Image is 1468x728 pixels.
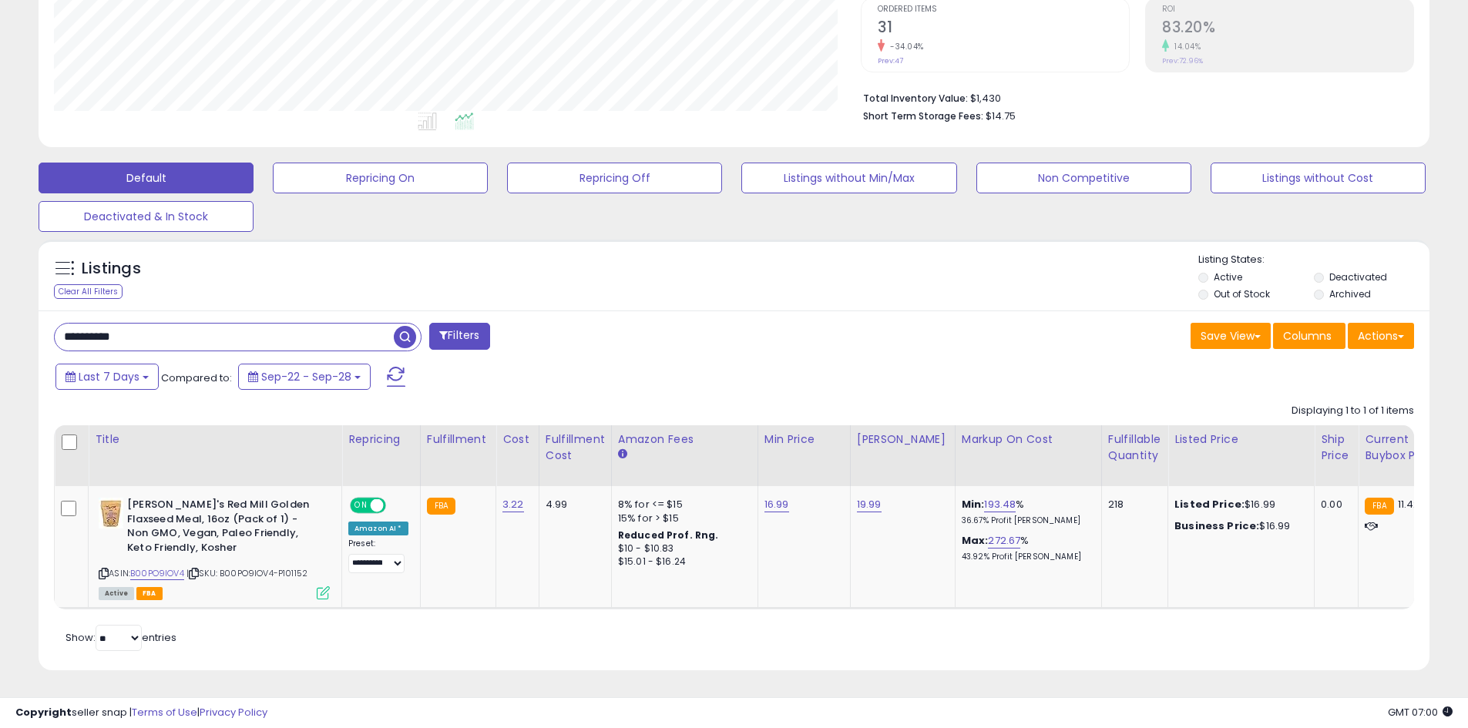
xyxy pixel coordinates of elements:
[1174,498,1302,512] div: $16.99
[99,587,134,600] span: All listings currently available for purchase on Amazon
[863,92,968,105] b: Total Inventory Value:
[962,534,1090,562] div: %
[502,497,524,512] a: 3.22
[1162,5,1413,14] span: ROI
[857,431,949,448] div: [PERSON_NAME]
[66,630,176,645] span: Show: entries
[962,552,1090,562] p: 43.92% Profit [PERSON_NAME]
[986,109,1016,123] span: $14.75
[427,431,489,448] div: Fulfillment
[962,498,1090,526] div: %
[618,528,719,542] b: Reduced Prof. Rng.
[1388,705,1453,720] span: 2025-10-6 07:00 GMT
[857,497,882,512] a: 19.99
[15,705,72,720] strong: Copyright
[885,41,924,52] small: -34.04%
[238,364,371,390] button: Sep-22 - Sep-28
[1398,497,1420,512] span: 11.42
[261,369,351,384] span: Sep-22 - Sep-28
[1191,323,1271,349] button: Save View
[1108,498,1156,512] div: 218
[348,538,408,573] div: Preset:
[351,499,371,512] span: ON
[863,88,1402,106] li: $1,430
[348,522,408,535] div: Amazon AI *
[1348,323,1414,349] button: Actions
[1198,253,1429,267] p: Listing States:
[502,431,532,448] div: Cost
[95,431,335,448] div: Title
[1108,431,1161,464] div: Fulfillable Quantity
[962,515,1090,526] p: 36.67% Profit [PERSON_NAME]
[39,201,254,232] button: Deactivated & In Stock
[348,431,414,448] div: Repricing
[955,425,1101,486] th: The percentage added to the cost of goods (COGS) that forms the calculator for Min & Max prices.
[764,497,789,512] a: 16.99
[79,369,139,384] span: Last 7 Days
[878,56,903,65] small: Prev: 47
[1211,163,1426,193] button: Listings without Cost
[136,587,163,600] span: FBA
[618,498,746,512] div: 8% for <= $15
[1273,323,1345,349] button: Columns
[618,512,746,525] div: 15% for > $15
[15,706,267,720] div: seller snap | |
[546,431,605,464] div: Fulfillment Cost
[161,371,232,385] span: Compared to:
[863,109,983,122] b: Short Term Storage Fees:
[988,533,1020,549] a: 272.67
[427,498,455,515] small: FBA
[984,497,1016,512] a: 193.48
[1321,431,1352,464] div: Ship Price
[962,533,989,548] b: Max:
[878,5,1129,14] span: Ordered Items
[1292,404,1414,418] div: Displaying 1 to 1 of 1 items
[273,163,488,193] button: Repricing On
[1365,498,1393,515] small: FBA
[1214,270,1242,283] label: Active
[618,542,746,555] div: $10 - $10.83
[186,567,307,579] span: | SKU: B00PO9IOV4-P101152
[1162,56,1203,65] small: Prev: 72.96%
[1174,431,1308,448] div: Listed Price
[82,258,141,280] h5: Listings
[130,567,184,580] a: B00PO9IOV4
[1174,519,1302,533] div: $16.99
[507,163,722,193] button: Repricing Off
[99,498,330,598] div: ASIN:
[200,705,267,720] a: Privacy Policy
[1365,431,1444,464] div: Current Buybox Price
[618,555,746,569] div: $15.01 - $16.24
[384,499,408,512] span: OFF
[1283,328,1332,344] span: Columns
[618,431,751,448] div: Amazon Fees
[1214,287,1270,300] label: Out of Stock
[741,163,956,193] button: Listings without Min/Max
[1169,41,1201,52] small: 14.04%
[546,498,600,512] div: 4.99
[764,431,844,448] div: Min Price
[429,323,489,350] button: Filters
[1329,287,1371,300] label: Archived
[1329,270,1387,283] label: Deactivated
[1174,497,1245,512] b: Listed Price:
[99,498,123,528] img: 51yfOSs9+vL._SL40_.jpg
[132,705,197,720] a: Terms of Use
[1321,498,1346,512] div: 0.00
[962,497,985,512] b: Min:
[1162,18,1413,39] h2: 83.20%
[39,163,254,193] button: Default
[1174,518,1259,533] b: Business Price:
[54,284,123,299] div: Clear All Filters
[976,163,1191,193] button: Non Competitive
[127,498,314,559] b: [PERSON_NAME]'s Red Mill Golden Flaxseed Meal, 16oz (Pack of 1) - Non GMO, Vegan, Paleo Friendly,...
[962,431,1095,448] div: Markup on Cost
[878,18,1129,39] h2: 31
[55,364,159,390] button: Last 7 Days
[618,448,627,461] small: Amazon Fees.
